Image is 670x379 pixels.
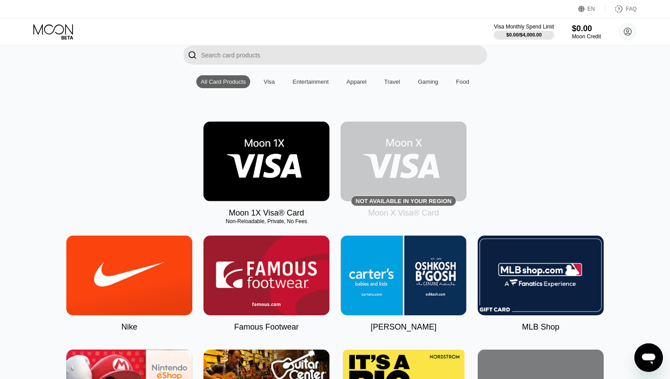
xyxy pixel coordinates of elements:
[572,24,601,33] div: $0.00
[259,75,279,88] div: Visa
[494,24,554,40] div: Visa Monthly Spend Limit$0.00/$4,000.00
[368,208,439,218] div: Moon X Visa® Card
[188,50,197,60] div: 
[578,4,605,13] div: EN
[288,75,333,88] div: Entertainment
[384,78,400,85] div: Travel
[201,45,487,65] input: Search card products
[121,322,137,332] div: Nike
[356,198,451,204] div: Not available in your region
[572,24,601,40] div: $0.00Moon Credit
[456,78,469,85] div: Food
[292,78,329,85] div: Entertainment
[229,208,304,218] div: Moon 1X Visa® Card
[196,75,250,88] div: All Card Products
[183,45,201,65] div: 
[342,75,371,88] div: Apparel
[346,78,366,85] div: Apparel
[588,6,595,12] div: EN
[234,322,299,332] div: Famous Footwear
[605,4,637,13] div: FAQ
[634,343,663,372] iframe: Button to launch messaging window
[626,6,637,12] div: FAQ
[341,122,467,201] div: Not available in your region
[414,75,443,88] div: Gaming
[370,322,436,332] div: [PERSON_NAME]
[494,24,554,30] div: Visa Monthly Spend Limit
[572,33,601,40] div: Moon Credit
[418,78,439,85] div: Gaming
[451,75,474,88] div: Food
[506,32,542,37] div: $0.00 / $4,000.00
[380,75,405,88] div: Travel
[522,322,559,332] div: MLB Shop
[201,78,246,85] div: All Card Products
[264,78,275,85] div: Visa
[203,218,329,224] div: Non-Reloadable, Private, No Fees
